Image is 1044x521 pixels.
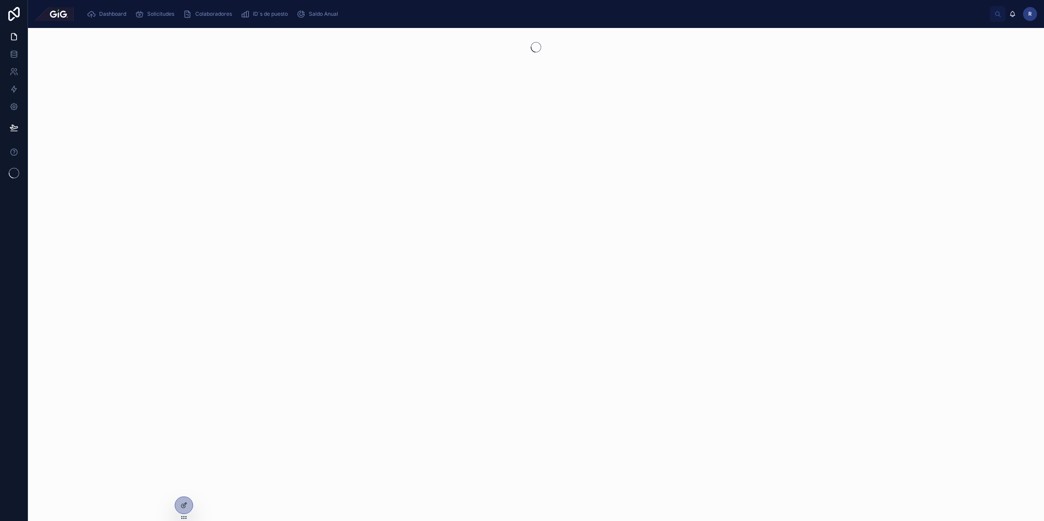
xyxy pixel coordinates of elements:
a: Solicitudes [132,6,180,22]
span: Saldo Anual [309,10,338,17]
img: App logo [35,7,74,21]
a: ID´s de puesto [238,6,294,22]
span: ID´s de puesto [253,10,288,17]
span: Dashboard [99,10,126,17]
a: Saldo Anual [294,6,344,22]
a: Colaboradores [180,6,238,22]
div: scrollable content [81,4,990,24]
span: R [1028,10,1032,17]
a: Dashboard [84,6,132,22]
span: Solicitudes [147,10,174,17]
span: Colaboradores [195,10,232,17]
